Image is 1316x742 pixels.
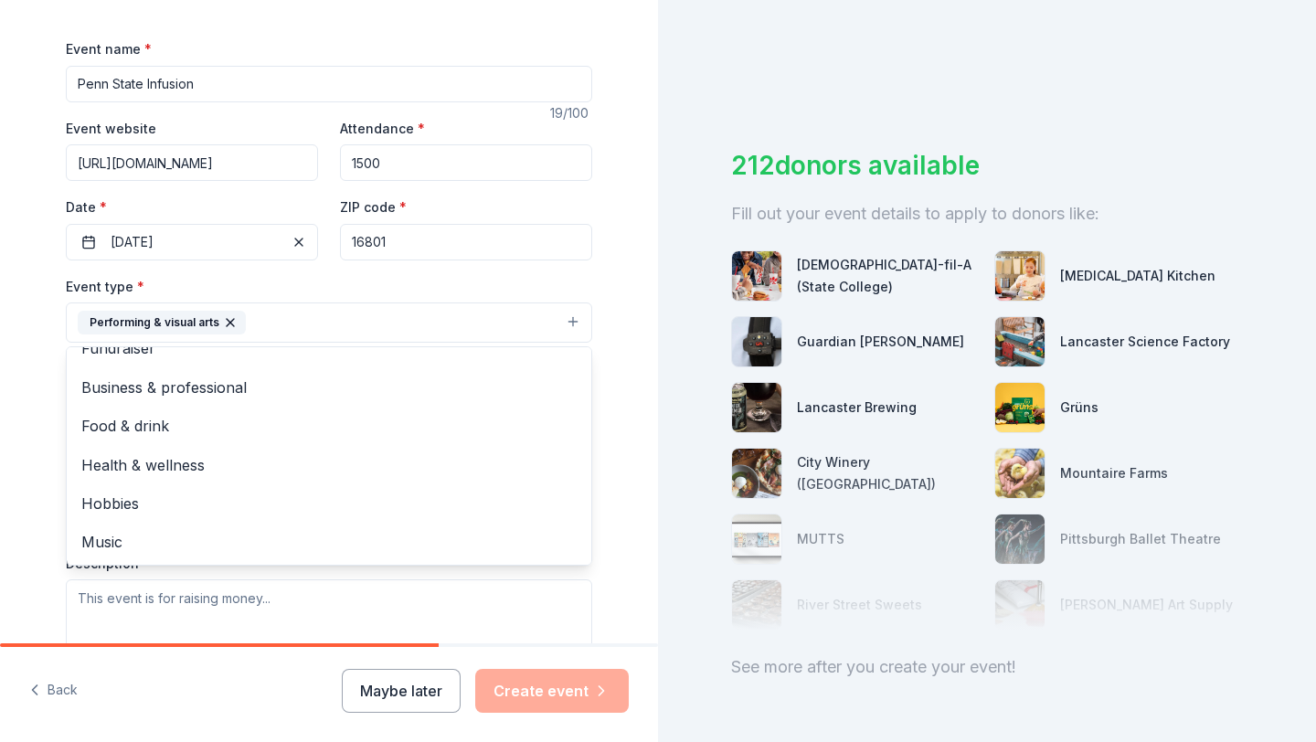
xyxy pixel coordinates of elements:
[66,302,592,343] button: Performing & visual arts
[81,414,577,438] span: Food & drink
[81,492,577,515] span: Hobbies
[81,530,577,554] span: Music
[78,311,246,334] div: Performing & visual arts
[81,336,577,360] span: Fundraiser
[66,346,592,566] div: Performing & visual arts
[81,376,577,399] span: Business & professional
[81,453,577,477] span: Health & wellness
